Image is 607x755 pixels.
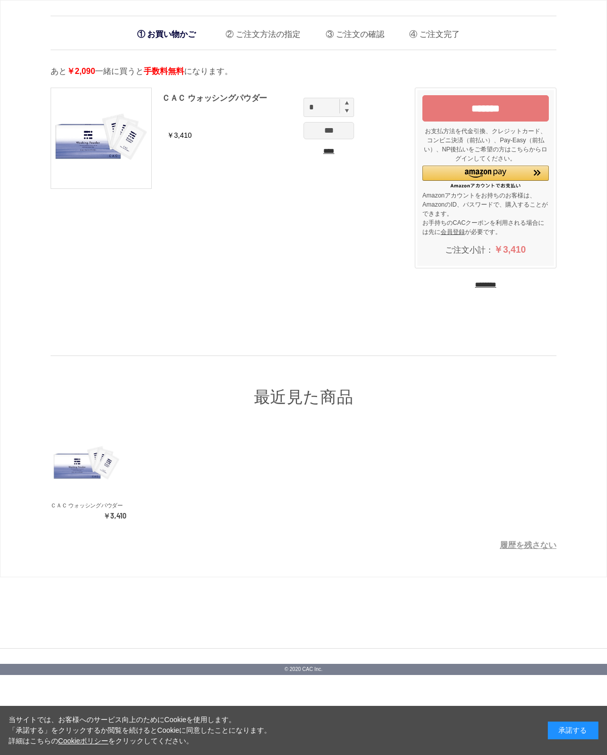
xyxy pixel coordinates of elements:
span: ￥3,410 [494,245,526,255]
div: Amazon Pay - Amazonアカウントをお使いください [422,166,549,188]
a: Cookieポリシー [58,737,109,745]
img: ＣＡＣ ウォッシングパウダー [51,88,151,188]
li: ご注文方法の指定 [218,21,300,42]
div: 最近見た商品 [51,355,556,408]
a: ＣＡＣ ウォッシングパウダー [51,428,126,500]
a: ＣＡＣ ウォッシングパウダー [162,94,267,102]
li: ご注文の確認 [318,21,384,42]
span: ￥2,090 [67,67,95,75]
li: ご注文完了 [402,21,460,42]
p: お支払方法を代金引換、クレジットカード、コンビニ決済（前払い）、Pay-Easy（前払い）、NP後払いをご希望の方はこちらからログインしてください。 [422,127,549,163]
p: あと 一緒に買うと になります。 [51,65,556,77]
img: spinminus.gif [345,108,349,113]
div: ご注文小計： [422,239,549,261]
a: 履歴を残さない [500,541,556,549]
img: spinplus.gif [345,101,349,105]
li: お買い物かご [132,24,201,45]
p: Amazonアカウントをお持ちのお客様は、AmazonのID、パスワードで、購入することができます。 お手持ちのCACクーポンを利用される場合には先に が必要です。 [422,191,549,236]
img: ＣＡＣ ウォッシングパウダー [51,428,122,500]
a: 会員登録 [441,228,465,235]
a: ＣＡＣ ウォッシングパウダー [51,502,123,508]
div: ￥3,410 [51,511,126,521]
span: 手数料無料 [144,67,184,75]
div: 承諾する [548,722,598,739]
div: 当サイトでは、お客様へのサービス向上のためにCookieを使用します。 「承諾する」をクリックするか閲覧を続けるとCookieに同意したことになります。 詳細はこちらの をクリックしてください。 [9,714,272,746]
